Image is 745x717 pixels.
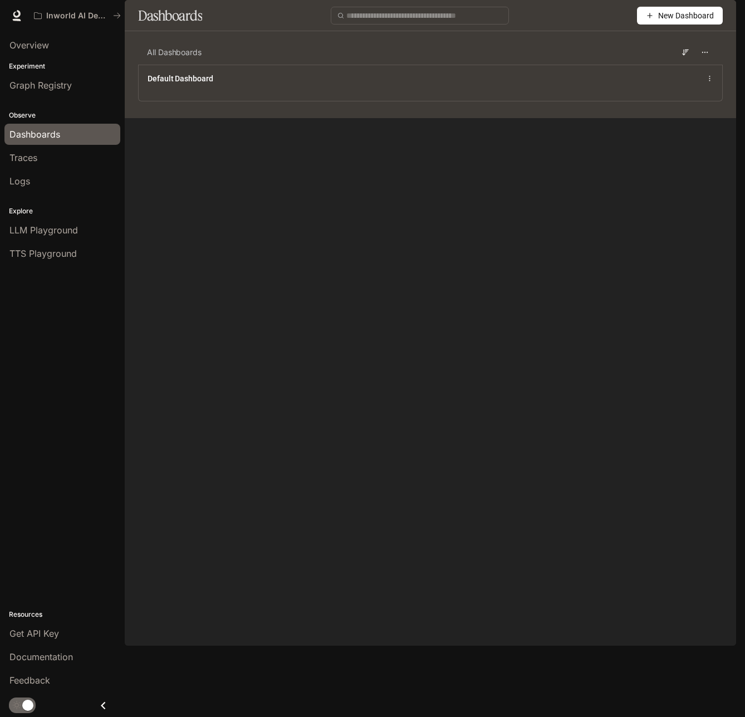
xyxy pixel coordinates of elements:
p: Inworld AI Demos [46,11,109,21]
a: Default Dashboard [148,73,213,84]
span: New Dashboard [658,9,714,22]
button: All workspaces [29,4,126,27]
h1: Dashboards [138,4,202,27]
button: New Dashboard [637,7,723,25]
span: All Dashboards [147,47,202,58]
